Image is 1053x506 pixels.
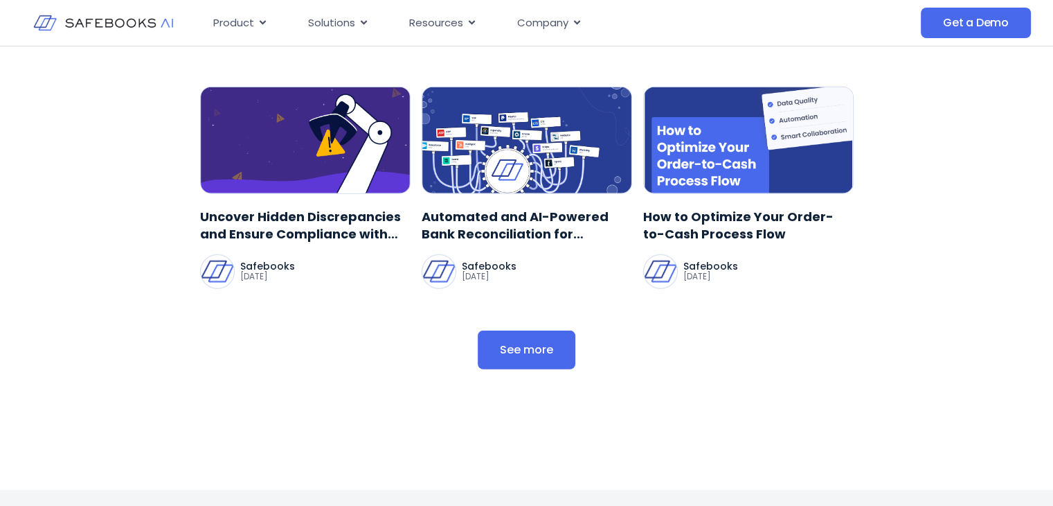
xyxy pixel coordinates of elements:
span: Product [213,15,254,31]
img: Safebooks [422,255,456,288]
img: Bank_Reconciliation-1745249384772.png [422,87,632,194]
nav: Menu [202,10,801,37]
p: Safebooks [683,261,738,271]
img: Safebooks [644,255,677,288]
a: Get a Demo [921,8,1031,38]
span: Get a Demo [943,16,1009,30]
a: Automated and AI-Powered Bank Reconciliation for Enterprises [422,208,632,243]
img: Hidden_Discrepancies_in_FDG_1-1745251048394.png [200,87,411,194]
span: Resources [409,15,463,31]
span: Solutions [308,15,355,31]
div: Menu Toggle [202,10,801,37]
a: Uncover Hidden Discrepancies and Ensure Compliance with Financial Data Governance [200,208,411,243]
p: Safebooks [240,261,295,271]
a: How to Optimize Your Order-to-Cash Process Flow [643,208,854,243]
a: See more [478,331,575,369]
p: [DATE] [462,271,516,282]
p: Safebooks [462,261,516,271]
img: SOX_Compliance_Automation_Best_Practices_2-1745251409323.png [643,87,854,194]
p: [DATE] [240,271,295,282]
img: Safebooks [201,255,234,288]
p: [DATE] [683,271,738,282]
span: Company [517,15,568,31]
